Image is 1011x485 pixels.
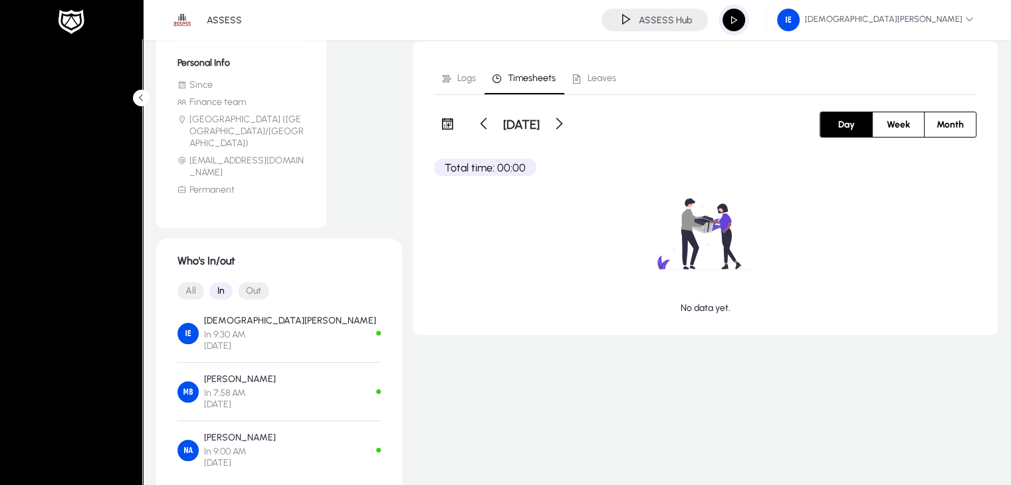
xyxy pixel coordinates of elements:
[766,8,984,32] button: [DEMOGRAPHIC_DATA][PERSON_NAME]
[177,184,305,196] li: Permanent
[617,176,794,292] img: no-data.svg
[177,254,381,267] h1: Who's In/out
[564,62,625,94] a: Leaves
[820,112,872,137] button: Day
[209,282,233,300] button: In
[177,155,305,179] li: [EMAIL_ADDRESS][DOMAIN_NAME]
[925,112,976,137] button: Month
[204,446,276,468] span: In 9:00 AM [DATE]
[177,57,305,68] h6: Personal Info
[508,74,556,83] span: Timesheets
[177,381,199,403] img: Mahmoud Bashandy
[177,282,204,300] button: All
[503,117,540,132] h3: [DATE]
[777,9,974,31] span: [DEMOGRAPHIC_DATA][PERSON_NAME]
[204,329,376,351] span: In 9:30 AM [DATE]
[485,62,564,94] a: Timesheets
[204,373,276,385] p: [PERSON_NAME]
[204,315,376,326] p: [DEMOGRAPHIC_DATA][PERSON_NAME]
[434,62,485,94] a: Logs
[204,432,276,443] p: [PERSON_NAME]
[929,112,972,137] span: Month
[169,7,195,33] img: 1.png
[681,302,730,314] p: No data yet.
[177,114,305,149] li: [GEOGRAPHIC_DATA] ([GEOGRAPHIC_DATA]/[GEOGRAPHIC_DATA])
[177,323,199,344] img: Islam Elkady
[55,8,88,36] img: white-logo.png
[177,96,305,108] li: Finance team
[207,15,242,26] p: ASSESS
[830,112,863,137] span: Day
[457,74,476,83] span: Logs
[639,15,692,26] h4: ASSESS Hub
[873,112,924,137] button: Week
[177,440,199,461] img: Nahla Abdelaziz
[879,112,918,137] span: Week
[177,79,305,91] li: Since
[588,74,616,83] span: Leaves
[777,9,800,31] img: 104.png
[177,278,381,304] mat-button-toggle-group: Font Style
[434,159,536,176] p: Total time: 00:00
[204,387,276,410] span: In 7:58 AM [DATE]
[238,282,269,300] button: Out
